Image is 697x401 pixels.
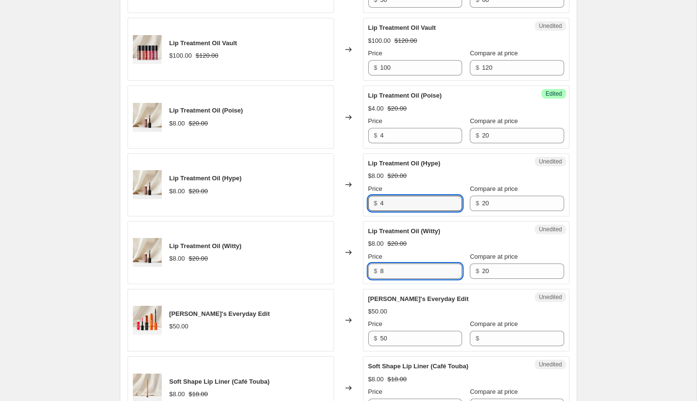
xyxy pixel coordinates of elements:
strike: $20.00 [189,119,208,128]
span: $ [374,132,377,139]
div: $8.00 [169,254,185,263]
img: LTO-VaultNEWPink-OnCanvas_80x.jpg [133,35,162,64]
span: Compare at price [470,253,518,260]
strike: $20.00 [387,171,407,181]
strike: $20.00 [189,254,208,263]
span: $ [374,267,377,275]
span: Lip Treatment Oil (Witty) [169,242,242,250]
strike: $18.00 [189,389,208,399]
span: $ [374,64,377,71]
span: Edited [545,90,562,98]
span: $ [476,335,479,342]
span: Lip Treatment Oil Vault [368,24,436,31]
span: Price [368,388,383,395]
span: $ [476,64,479,71]
span: Lip Treatment Oil (Witty) [368,227,440,235]
span: Lip Treatment Oil (Hype) [368,160,440,167]
strike: $120.00 [196,51,219,61]
span: Compare at price [470,320,518,327]
img: excellenceopen_80x.jpg [133,103,162,132]
span: Lip Treatment Oil Vault [169,39,237,47]
span: $ [476,200,479,207]
div: $8.00 [169,187,185,196]
div: $8.00 [169,119,185,128]
span: Lip Treatment Oil (Poise) [368,92,442,99]
div: $8.00 [368,375,384,384]
strike: $18.00 [387,375,407,384]
span: [PERSON_NAME]'s Everyday Edit [169,310,270,317]
img: excellenceopen_80x.jpg [133,238,162,267]
span: Lip Treatment Oil (Poise) [169,107,243,114]
span: Unedited [539,226,562,233]
span: Compare at price [470,117,518,125]
img: excellenceopen_80x.jpg [133,170,162,199]
div: $8.00 [368,239,384,249]
span: Price [368,320,383,327]
img: AminaCocoaSet-OnCanvas_80x.jpg [133,306,162,335]
div: $8.00 [169,389,185,399]
span: Soft Shape Lip Liner (Café Touba) [169,378,270,385]
strike: $20.00 [387,104,407,113]
span: Price [368,117,383,125]
span: Lip Treatment Oil (Hype) [169,175,242,182]
span: $ [476,132,479,139]
span: Unedited [539,22,562,30]
span: Compare at price [470,185,518,192]
span: $ [374,200,377,207]
div: $50.00 [368,307,387,316]
div: $100.00 [368,36,391,46]
div: $100.00 [169,51,192,61]
span: $ [476,267,479,275]
span: Compare at price [470,388,518,395]
span: $ [374,335,377,342]
span: Unedited [539,361,562,368]
div: $4.00 [368,104,384,113]
span: Soft Shape Lip Liner (Café Touba) [368,363,468,370]
span: Price [368,253,383,260]
span: Unedited [539,293,562,301]
span: Unedited [539,158,562,165]
strike: $120.00 [395,36,417,46]
span: Price [368,50,383,57]
span: Compare at price [470,50,518,57]
span: Price [368,185,383,192]
strike: $20.00 [387,239,407,249]
span: [PERSON_NAME]'s Everyday Edit [368,295,469,302]
div: $8.00 [368,171,384,181]
div: $50.00 [169,322,189,331]
strike: $20.00 [189,187,208,196]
